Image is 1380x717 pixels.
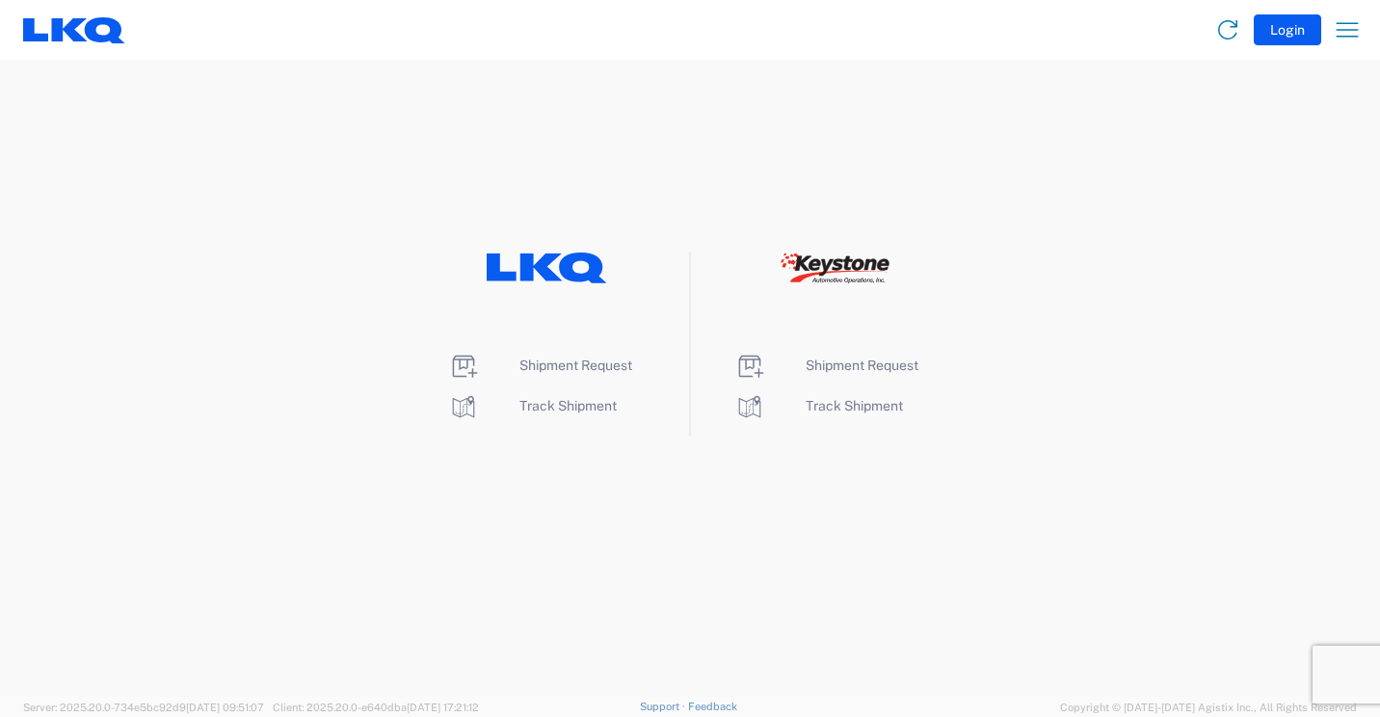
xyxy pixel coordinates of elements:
span: [DATE] 09:51:07 [186,702,264,713]
span: Shipment Request [519,358,632,373]
span: Server: 2025.20.0-734e5bc92d9 [23,702,264,713]
a: Support [640,701,688,712]
a: Track Shipment [734,398,903,413]
a: Feedback [688,701,737,712]
span: Track Shipment [806,398,903,413]
span: Copyright © [DATE]-[DATE] Agistix Inc., All Rights Reserved [1060,699,1357,716]
span: [DATE] 17:21:12 [407,702,479,713]
span: Shipment Request [806,358,918,373]
a: Track Shipment [448,398,617,413]
a: Shipment Request [448,358,632,373]
span: Track Shipment [519,398,617,413]
button: Login [1254,14,1321,45]
span: Client: 2025.20.0-e640dba [273,702,479,713]
a: Shipment Request [734,358,918,373]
